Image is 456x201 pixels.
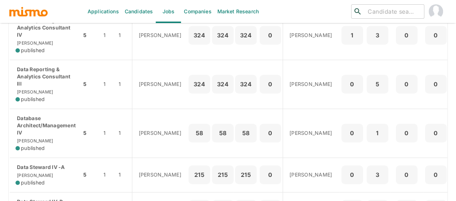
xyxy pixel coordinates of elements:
[16,138,53,143] span: [PERSON_NAME]
[369,170,385,180] p: 3
[16,173,53,178] span: [PERSON_NAME]
[215,30,231,40] p: 324
[117,109,132,157] td: 1
[399,170,415,180] p: 0
[215,79,231,89] p: 324
[262,79,278,89] p: 0
[139,32,183,39] p: [PERSON_NAME]
[21,179,45,186] span: published
[21,145,45,152] span: published
[344,79,360,89] p: 0
[262,170,278,180] p: 0
[344,170,360,180] p: 0
[98,109,117,157] td: 1
[399,79,415,89] p: 0
[428,170,444,180] p: 0
[21,96,45,103] span: published
[9,6,48,17] img: logo
[262,128,278,138] p: 0
[117,60,132,109] td: 1
[81,60,98,109] td: 5
[139,129,183,137] p: [PERSON_NAME]
[369,79,385,89] p: 5
[238,128,254,138] p: 58
[81,157,98,192] td: 5
[369,30,385,40] p: 3
[365,6,421,17] input: Candidate search
[238,170,254,180] p: 215
[344,128,360,138] p: 0
[191,30,207,40] p: 324
[16,17,76,38] p: Data Reporting & Analytics Consultant IV
[81,109,98,157] td: 5
[16,66,76,87] p: Data Reporting & Analytics Consultant III
[191,170,207,180] p: 215
[369,128,385,138] p: 1
[399,128,415,138] p: 0
[429,4,443,19] img: Maia Reyes
[98,60,117,109] td: 1
[139,171,183,178] p: [PERSON_NAME]
[428,30,444,40] p: 0
[139,81,183,88] p: [PERSON_NAME]
[238,30,254,40] p: 324
[215,128,231,138] p: 58
[191,79,207,89] p: 324
[81,11,98,60] td: 5
[98,157,117,192] td: 1
[428,79,444,89] p: 0
[16,115,76,136] p: Database Architect/Management IV
[16,89,53,95] span: [PERSON_NAME]
[262,30,278,40] p: 0
[428,128,444,138] p: 0
[238,79,254,89] p: 324
[289,129,334,137] p: [PERSON_NAME]
[399,30,415,40] p: 0
[289,171,334,178] p: [PERSON_NAME]
[289,32,334,39] p: [PERSON_NAME]
[344,30,360,40] p: 1
[21,47,45,54] span: published
[117,11,132,60] td: 1
[289,81,334,88] p: [PERSON_NAME]
[215,170,231,180] p: 215
[16,164,76,171] p: Data Steward IV -A
[16,40,53,46] span: [PERSON_NAME]
[98,11,117,60] td: 1
[117,157,132,192] td: 1
[191,128,207,138] p: 58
